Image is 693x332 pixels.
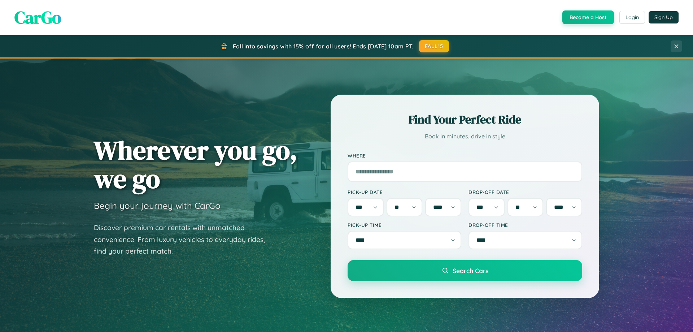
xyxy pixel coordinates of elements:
h3: Begin your journey with CarGo [94,200,221,211]
h1: Wherever you go, we go [94,136,297,193]
label: Drop-off Date [468,189,582,195]
button: Search Cars [348,260,582,281]
span: Search Cars [453,267,488,275]
label: Pick-up Date [348,189,461,195]
label: Drop-off Time [468,222,582,228]
span: Fall into savings with 15% off for all users! Ends [DATE] 10am PT. [233,43,414,50]
p: Book in minutes, drive in style [348,131,582,142]
button: Become a Host [562,10,614,24]
span: CarGo [14,5,61,29]
h2: Find Your Perfect Ride [348,112,582,128]
button: Login [619,11,645,24]
p: Discover premium car rentals with unmatched convenience. From luxury vehicles to everyday rides, ... [94,222,274,257]
label: Pick-up Time [348,222,461,228]
label: Where [348,152,582,159]
button: FALL15 [419,40,449,52]
button: Sign Up [649,11,679,23]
